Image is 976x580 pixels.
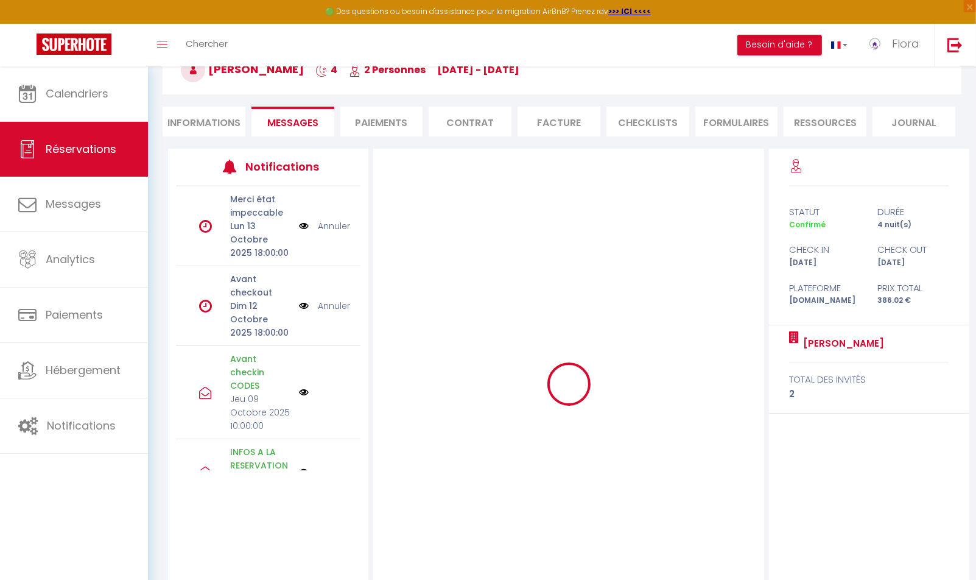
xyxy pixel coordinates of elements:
p: Lun 13 Octobre 2025 18:00:00 [230,219,291,260]
li: FORMULAIRES [695,107,778,136]
span: 2 Personnes [349,63,426,77]
a: Annuler [318,299,350,313]
a: ... Flora [857,24,935,66]
img: Super Booking [37,34,111,55]
div: statut [781,205,869,219]
div: Prix total [869,281,958,295]
h3: Notifications [245,153,322,180]
a: >>> ICI <<<< [608,6,651,16]
img: ... [866,35,884,53]
div: total des invités [789,372,949,387]
li: Paiements [340,107,423,136]
span: 4 [315,63,337,77]
li: Journal [872,107,955,136]
div: [DATE] [869,257,958,269]
span: Notifications [47,418,116,433]
p: Dim 12 Octobre 2025 18:00:00 [230,299,291,339]
span: Chercher [186,37,228,50]
img: NO IMAGE [299,387,309,397]
span: Calendriers [46,86,108,101]
span: Messages [46,196,101,211]
li: CHECKLISTS [606,107,689,136]
div: [DATE] [781,257,869,269]
span: Messages [267,116,318,130]
p: INFOS A LA RESERVATION [230,445,291,472]
p: Avant checkout [230,272,291,299]
li: Ressources [784,107,866,136]
li: Contrat [429,107,511,136]
div: Plateforme [781,281,869,295]
button: Besoin d'aide ? [737,35,822,55]
div: 2 [789,387,949,401]
img: NO IMAGE [299,219,309,233]
div: 386.02 € [869,295,958,306]
div: 4 nuit(s) [869,219,958,231]
div: durée [869,205,958,219]
span: Hébergement [46,362,121,378]
span: Analytics [46,252,95,267]
span: Confirmé [789,219,826,230]
div: check out [869,242,958,257]
a: Chercher [177,24,237,66]
p: Merci état impeccable [230,193,291,219]
li: Facture [518,107,600,136]
div: check in [781,242,869,257]
span: Flora [892,36,919,51]
span: [PERSON_NAME] [181,62,304,77]
img: NO IMAGE [299,467,309,477]
img: logout [947,37,963,52]
p: Jeu 09 Octobre 2025 10:00:00 [230,392,291,433]
div: [DOMAIN_NAME] [781,295,869,306]
span: [DATE] - [DATE] [437,63,519,77]
a: Annuler [318,219,350,233]
span: Paiements [46,307,103,322]
p: Avant checkin CODES [230,352,291,392]
img: NO IMAGE [299,299,309,313]
a: [PERSON_NAME] [799,336,884,351]
li: Informations [163,107,245,136]
span: Réservations [46,141,116,157]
